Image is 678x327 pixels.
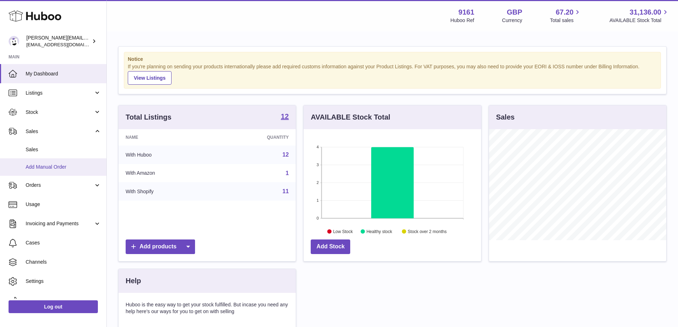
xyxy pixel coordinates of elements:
[26,109,94,116] span: Stock
[126,112,172,122] h3: Total Listings
[408,229,447,234] text: Stock over 2 months
[285,170,289,176] a: 1
[556,7,573,17] span: 67.20
[283,152,289,158] a: 12
[26,70,101,77] span: My Dashboard
[26,128,94,135] span: Sales
[26,146,101,153] span: Sales
[126,276,141,286] h3: Help
[26,220,94,227] span: Invoicing and Payments
[9,300,98,313] a: Log out
[126,301,289,315] p: Huboo is the easy way to get your stock fulfilled. But incase you need any help here's our ways f...
[119,129,216,146] th: Name
[283,188,289,194] a: 11
[26,42,105,47] span: [EMAIL_ADDRESS][DOMAIN_NAME]
[451,17,474,24] div: Huboo Ref
[216,129,296,146] th: Quantity
[26,182,94,189] span: Orders
[119,164,216,183] td: With Amazon
[281,113,289,121] a: 12
[317,180,319,185] text: 2
[311,239,350,254] a: Add Stock
[128,56,657,63] strong: Notice
[126,239,195,254] a: Add products
[9,36,19,47] img: amyesmith31@gmail.com
[550,7,582,24] a: 67.20 Total sales
[26,35,90,48] div: [PERSON_NAME][EMAIL_ADDRESS][DOMAIN_NAME]
[26,297,101,304] span: Returns
[128,71,172,85] a: View Listings
[26,278,101,285] span: Settings
[119,146,216,164] td: With Huboo
[507,7,522,17] strong: GBP
[502,17,522,24] div: Currency
[496,112,515,122] h3: Sales
[630,7,661,17] span: 31,136.00
[311,112,390,122] h3: AVAILABLE Stock Total
[26,201,101,208] span: Usage
[281,113,289,120] strong: 12
[119,182,216,201] td: With Shopify
[317,145,319,149] text: 4
[609,7,669,24] a: 31,136.00 AVAILABLE Stock Total
[317,216,319,220] text: 0
[317,198,319,202] text: 1
[26,259,101,265] span: Channels
[609,17,669,24] span: AVAILABLE Stock Total
[26,239,101,246] span: Cases
[550,17,582,24] span: Total sales
[317,163,319,167] text: 3
[26,90,94,96] span: Listings
[458,7,474,17] strong: 9161
[333,229,353,234] text: Low Stock
[128,63,657,85] div: If you're planning on sending your products internationally please add required customs informati...
[367,229,393,234] text: Healthy stock
[26,164,101,170] span: Add Manual Order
